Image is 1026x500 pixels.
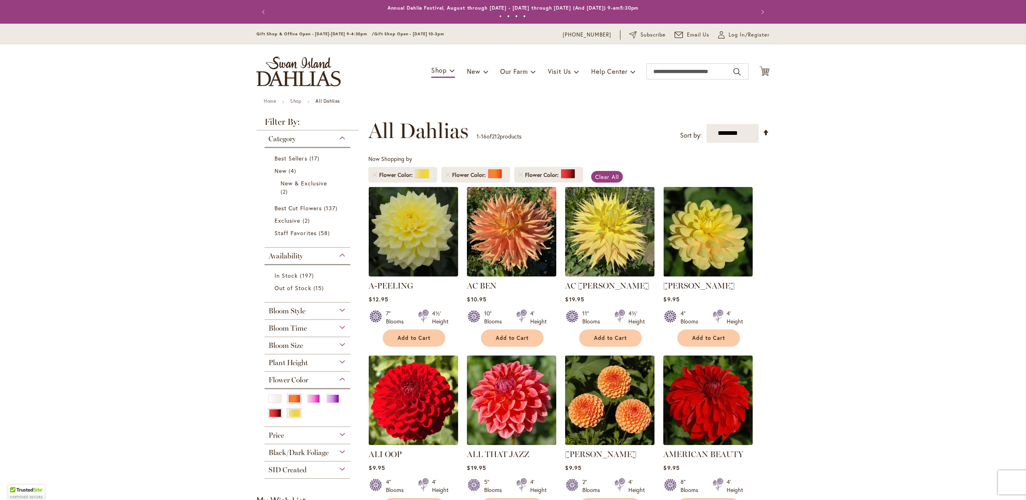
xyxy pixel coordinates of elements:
span: Out of Stock [275,284,311,292]
div: 4½' Height [432,309,448,325]
div: 4½' Height [628,309,645,325]
span: SID Created [269,465,307,474]
span: Clear All [595,173,619,181]
button: Next [753,4,769,20]
button: 1 of 4 [499,15,502,18]
div: 4' Height [530,478,547,494]
span: $9.95 [663,464,679,472]
a: ALL THAT JAZZ [467,449,529,459]
strong: Filter By: [256,118,358,130]
a: AMERICAN BEAUTY [663,439,753,447]
span: Subscribe [640,31,666,39]
div: 4' Height [628,478,645,494]
span: Flower Color [525,171,561,179]
div: 4" Blooms [681,309,703,325]
a: Staff Favorites [275,229,342,237]
span: $19.95 [467,464,486,472]
button: Add to Cart [579,329,642,347]
span: $19.95 [565,295,584,303]
span: Email Us [687,31,710,39]
label: Sort by: [680,128,702,143]
span: $9.95 [565,464,581,472]
a: New [275,167,342,175]
a: ALL THAT JAZZ [467,439,556,447]
div: 4' Height [432,478,448,494]
div: 4' Height [727,478,743,494]
a: Email Us [675,31,710,39]
a: Home [264,98,276,104]
span: All Dahlias [368,119,469,143]
a: New &amp; Exclusive [281,179,336,196]
button: Add to Cart [481,329,543,347]
span: Flower Color [269,376,308,384]
a: Log In/Register [718,31,769,39]
span: Bloom Style [269,307,305,315]
span: 2 [303,216,312,225]
a: Clear All [591,171,623,183]
a: AC Jeri [565,270,654,278]
a: Out of Stock 15 [275,284,342,292]
span: Log In/Register [729,31,769,39]
a: Best Sellers [275,154,342,163]
img: AMERICAN BEAUTY [663,356,753,445]
a: AC [PERSON_NAME] [565,281,649,291]
span: $10.95 [467,295,486,303]
span: Gift Shop & Office Open - [DATE]-[DATE] 9-4:30pm / [256,31,374,37]
span: New [275,167,287,175]
span: $9.95 [663,295,679,303]
strong: All Dahlias [315,98,340,104]
span: 4 [289,167,298,175]
img: AMBER QUEEN [565,356,654,445]
iframe: Launch Accessibility Center [6,472,28,494]
span: Best Cut Flowers [275,204,322,212]
div: 10" Blooms [484,309,507,325]
span: Add to Cart [496,335,529,341]
span: Our Farm [500,67,527,75]
img: AC BEN [467,187,556,276]
div: 4" Blooms [386,478,408,494]
span: 212 [492,132,500,140]
span: Bloom Time [269,324,307,333]
a: ALI OOP [369,439,458,447]
span: Black/Dark Foliage [269,448,329,457]
span: Flower Color [379,171,415,179]
span: Now Shopping by [368,155,412,163]
a: Remove Flower Color Red [518,173,523,177]
button: Add to Cart [383,329,445,347]
span: 2 [281,187,290,196]
div: 5" Blooms [484,478,507,494]
div: 8" Blooms [681,478,703,494]
img: A-Peeling [369,187,458,276]
span: New & Exclusive [281,179,327,187]
a: AMBER QUEEN [565,439,654,447]
button: 3 of 4 [515,15,518,18]
span: 16 [481,132,487,140]
span: In Stock [275,272,298,279]
img: AC Jeri [565,187,654,276]
a: Subscribe [629,31,666,39]
span: Bloom Size [269,341,303,350]
span: $9.95 [369,464,385,472]
a: A-PEELING [369,281,413,291]
a: AHOY MATEY [663,270,753,278]
img: ALL THAT JAZZ [467,356,556,445]
a: A-Peeling [369,270,458,278]
span: Add to Cart [692,335,725,341]
span: Gift Shop Open - [DATE] 10-3pm [374,31,444,37]
span: 197 [300,271,315,280]
span: 1 [477,132,479,140]
span: Availability [269,252,303,260]
a: AC BEN [467,270,556,278]
a: Remove Flower Color Orange/Peach [445,173,450,177]
a: [PERSON_NAME] [663,281,735,291]
div: 2" Blooms [582,478,605,494]
a: AC BEN [467,281,497,291]
span: Staff Favorites [275,229,317,237]
span: Best Sellers [275,154,307,162]
span: Visit Us [548,67,571,75]
span: Add to Cart [398,335,430,341]
span: New [467,67,480,75]
a: Best Cut Flowers [275,204,342,212]
span: $12.95 [369,295,388,303]
button: 4 of 4 [523,15,526,18]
